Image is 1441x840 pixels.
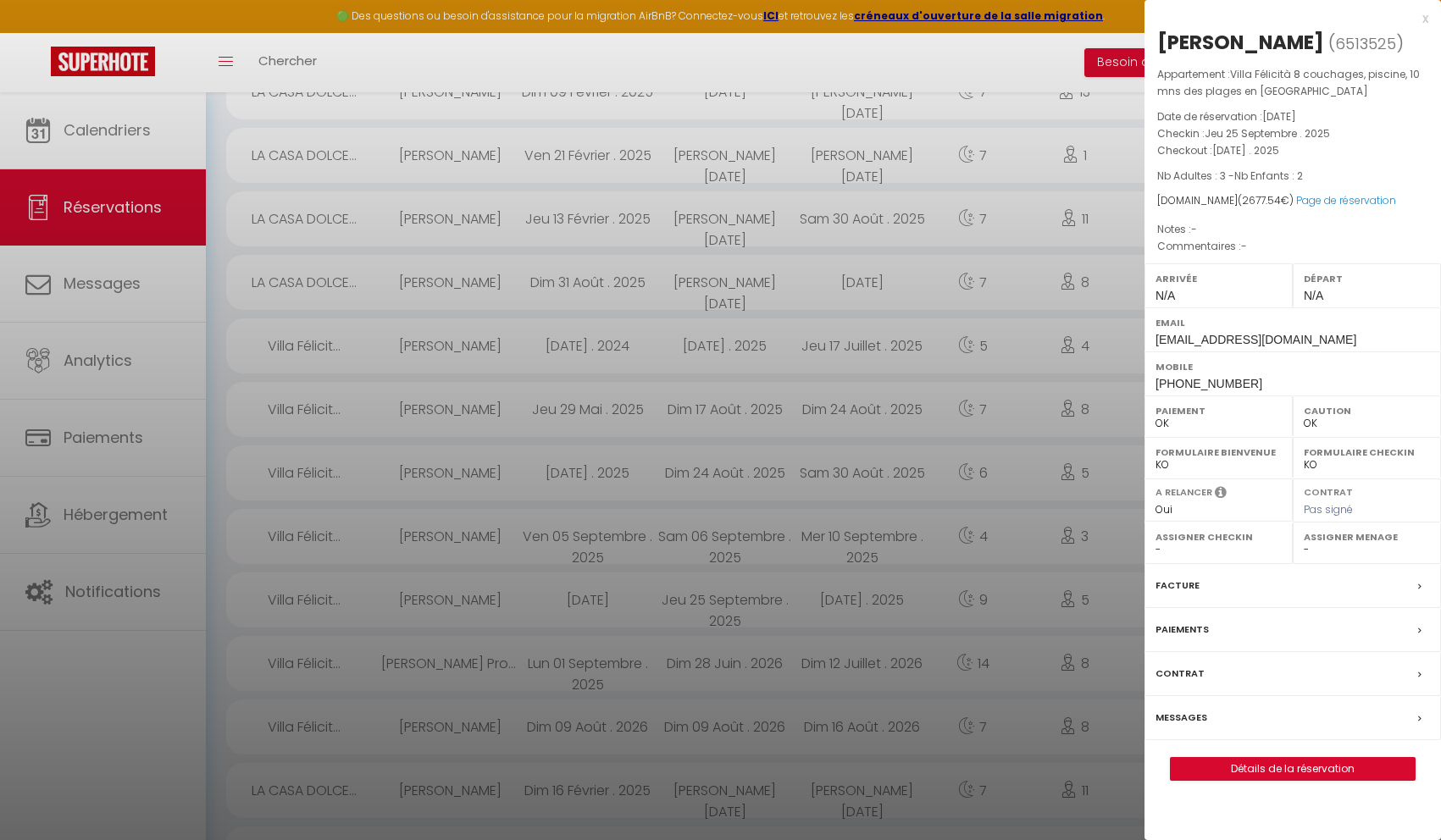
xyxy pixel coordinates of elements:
[1205,126,1330,141] span: Jeu 25 Septembre . 2025
[1157,169,1303,183] span: Nb Adultes : 3 -
[1234,169,1303,183] span: Nb Enfants : 2
[1304,502,1353,517] span: Pas signé
[1262,109,1296,124] span: [DATE]
[1296,193,1396,207] a: Page de réservation
[1242,193,1281,207] span: 2677.54
[1157,221,1428,238] p: Notes :
[1157,66,1428,100] p: Appartement :
[1156,358,1430,375] label: Mobile
[1156,665,1205,682] label: Contrat
[1144,8,1428,29] div: x
[1304,289,1323,302] span: N/A
[1156,377,1262,390] span: [PHONE_NUMBER]
[1157,142,1428,159] p: Checkout :
[1238,193,1294,207] span: ( €)
[1304,528,1430,545] label: Assigner Menage
[1156,314,1430,331] label: Email
[1156,621,1209,638] label: Paiements
[1157,67,1420,98] span: Villa Félicità 8 couchages, piscine, 10 mns des plages en [GEOGRAPHIC_DATA]
[1328,31,1404,55] span: ( )
[1171,758,1415,780] a: Détails de la réservation
[1157,193,1428,209] div: [DOMAIN_NAME]
[1215,485,1227,504] i: Sélectionner OUI si vous souhaiter envoyer les séquences de messages post-checkout
[1156,485,1212,500] label: A relancer
[1156,402,1282,419] label: Paiement
[1156,289,1175,302] span: N/A
[1241,239,1247,253] span: -
[1156,709,1207,727] label: Messages
[1335,33,1396,54] span: 6513525
[1304,270,1430,287] label: Départ
[1191,222,1197,236] span: -
[1170,757,1416,781] button: Détails de la réservation
[1156,333,1356,346] span: [EMAIL_ADDRESS][DOMAIN_NAME]
[1156,270,1282,287] label: Arrivée
[1157,125,1428,142] p: Checkin :
[1157,108,1428,125] p: Date de réservation :
[1304,485,1353,496] label: Contrat
[1157,238,1428,255] p: Commentaires :
[1304,402,1430,419] label: Caution
[1156,528,1282,545] label: Assigner Checkin
[1304,444,1430,461] label: Formulaire Checkin
[1157,29,1324,56] div: [PERSON_NAME]
[1156,444,1282,461] label: Formulaire Bienvenue
[1212,143,1279,157] span: [DATE] . 2025
[1156,577,1200,594] label: Facture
